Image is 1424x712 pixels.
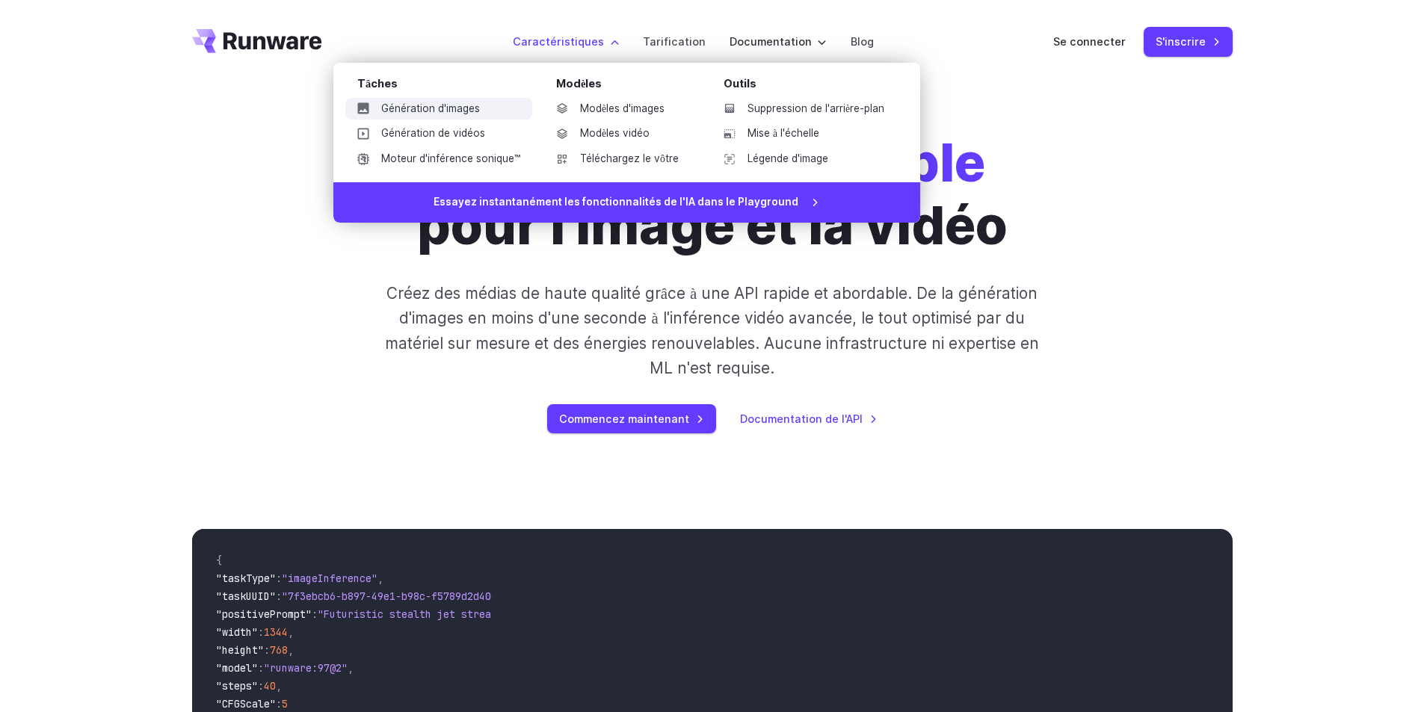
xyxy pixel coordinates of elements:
[264,679,276,693] span: 40
[544,148,700,170] a: Téléchargez le vôtre
[216,643,264,657] span: "height"
[513,35,604,48] font: Caractéristiques
[282,589,509,603] span: "7f3ebcb6-b897-49e1-b98c-f5789d2d40d7"
[385,284,1039,377] font: Créez des médias de haute qualité grâce à une API rapide et abordable. De la génération d'images ...
[712,98,896,120] a: Suppression de l'arrière-plan
[748,127,819,139] font: Mise à l'échelle
[724,77,756,90] font: Outils
[547,404,716,433] a: Commencez maintenant
[216,554,222,567] span: {
[264,661,348,675] span: "runware:97@2"
[216,572,276,585] span: "taskType"
[192,29,322,53] a: Aller à /
[258,625,264,639] span: :
[216,661,258,675] span: "model"
[580,102,665,114] font: Modèles d'images
[556,77,602,90] font: Modèles
[643,33,706,50] a: Tarification
[288,643,294,657] span: ,
[712,148,896,170] a: Légende d'image
[357,77,398,90] font: Tâches
[345,98,532,120] a: Génération d'images
[345,123,532,145] a: Génération de vidéos
[1156,35,1206,48] font: S'inscrire
[333,182,920,223] a: Essayez instantanément les fonctionnalités de l'IA dans le Playground
[377,572,383,585] span: ,
[740,412,863,425] font: Documentation de l'API
[216,589,276,603] span: "taskUUID"
[643,35,706,48] font: Tarification
[288,625,294,639] span: ,
[258,661,264,675] span: :
[318,607,862,621] span: "Futuristic stealth jet streaking through a neon-lit cityscape with glowing purple exhaust"
[580,127,650,139] font: Modèles vidéo
[544,98,700,120] a: Modèles d'images
[851,33,874,50] a: Blog
[264,625,288,639] span: 1344
[851,35,874,48] font: Blog
[348,661,354,675] span: ,
[258,679,264,693] span: :
[434,196,798,208] font: Essayez instantanément les fonctionnalités de l'IA dans le Playground
[216,679,258,693] span: "steps"
[1144,27,1233,56] a: S'inscrire
[381,152,520,164] font: Moteur d'inférence sonique™
[264,643,270,657] span: :
[730,35,812,48] font: Documentation
[312,607,318,621] span: :
[748,102,884,114] font: Suppression de l'arrière-plan
[216,625,258,639] span: "width"
[748,152,828,164] font: Légende d'image
[276,679,282,693] span: ,
[712,123,896,145] a: Mise à l'échelle
[544,123,700,145] a: Modèles vidéo
[270,643,288,657] span: 768
[381,127,485,139] font: Génération de vidéos
[559,412,689,425] font: Commencez maintenant
[417,194,1008,257] font: pour l'image et la vidéo
[276,572,282,585] span: :
[345,148,532,170] a: Moteur d'inférence sonique™
[216,697,276,711] span: "CFGScale"
[740,410,878,427] a: Documentation de l'API
[282,697,288,711] span: 5
[276,589,282,603] span: :
[1053,35,1126,48] font: Se connecter
[216,607,312,621] span: "positivePrompt"
[276,697,282,711] span: :
[282,572,377,585] span: "imageInference"
[1053,33,1126,50] a: Se connecter
[580,152,679,164] font: Téléchargez le vôtre
[381,102,480,114] font: Génération d'images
